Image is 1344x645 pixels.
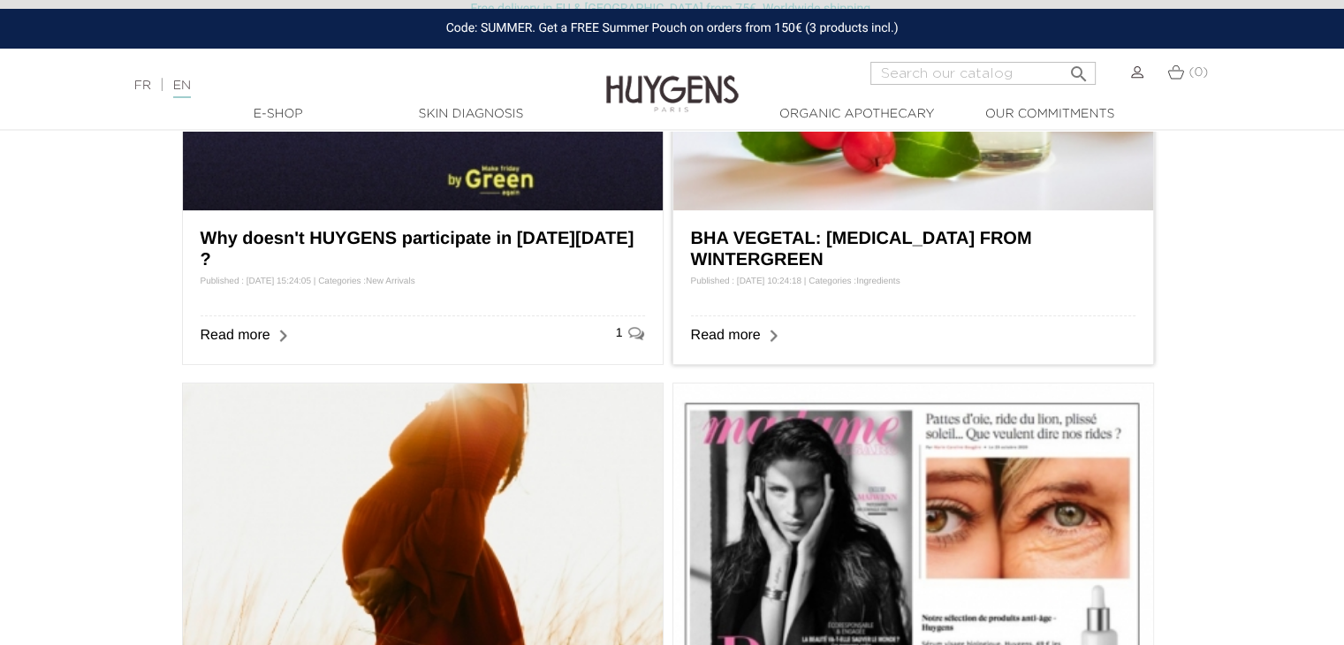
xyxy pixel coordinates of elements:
span: (0) [1188,66,1208,79]
button:  [1062,57,1094,80]
a: New Arrivals [366,277,415,286]
a: Our commitments [961,105,1138,124]
a: FR [134,80,151,92]
span: Published : [DATE] 10:24:18 | Categories : [691,277,900,286]
a: Organic Apothecary [769,105,945,124]
a: 1 [616,325,623,340]
a: Read more [691,328,761,343]
input: Search [870,62,1096,85]
span: Published : [DATE] 15:24:05 | Categories : [201,277,415,286]
i:  [1067,58,1089,80]
a: Why doesn't HUYGENS participate in [DATE][DATE] ? [201,229,634,269]
img: Huygens [606,47,739,115]
a: Read more [201,328,270,343]
a: Ingredients [856,277,900,286]
div: | [125,75,547,96]
a: Skin Diagnosis [383,105,559,124]
a: E-Shop [190,105,367,124]
a: BHA VEGETAL: [MEDICAL_DATA] FROM WINTERGREEN [691,229,1032,269]
a: EN [173,80,191,98]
